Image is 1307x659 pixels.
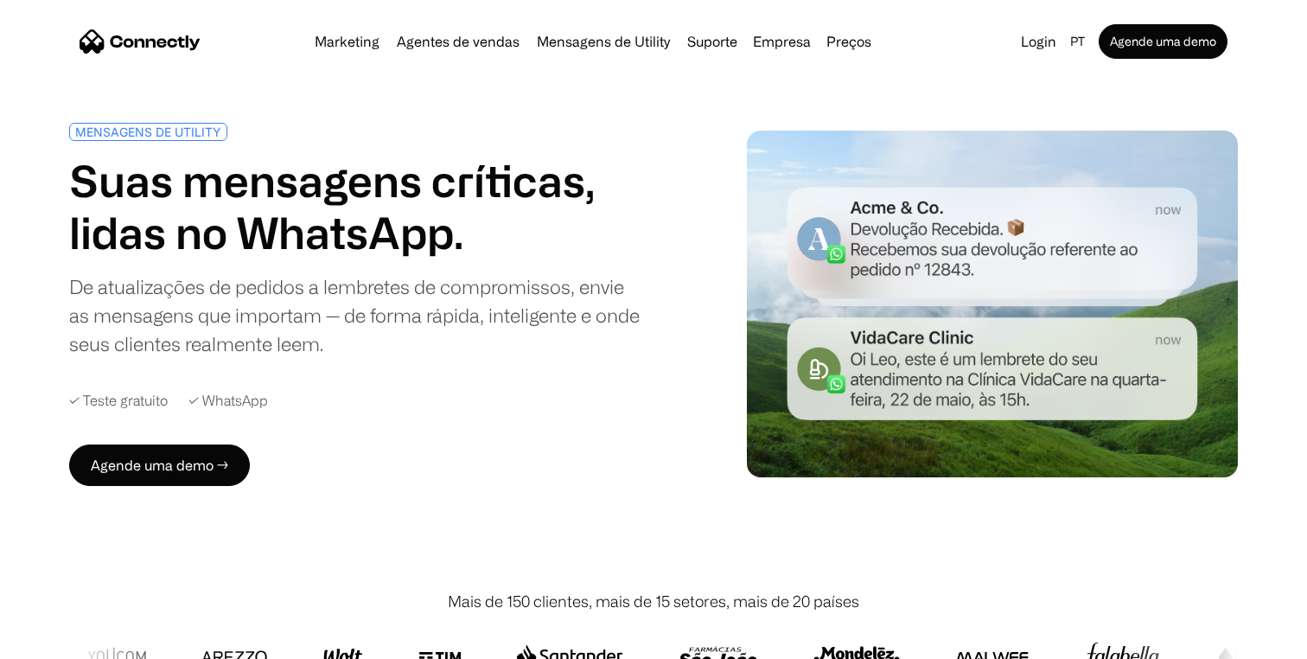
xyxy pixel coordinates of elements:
div: pt [1070,29,1085,54]
a: Agentes de vendas [390,35,526,48]
a: Suporte [680,35,744,48]
div: Mais de 150 clientes, mais de 15 setores, mais de 20 países [448,590,859,613]
h1: Suas mensagens críticas, lidas no WhatsApp. [69,155,647,259]
ul: Language list [35,629,104,653]
div: ✓ WhatsApp [188,393,268,409]
div: pt [1063,29,1095,54]
a: Mensagens de Utility [530,35,677,48]
div: MENSAGENS DE UTILITY [75,125,221,138]
div: Empresa [748,29,816,54]
div: Empresa [753,29,811,54]
div: De atualizações de pedidos a lembretes de compromissos, envie as mensagens que importam — de form... [69,272,647,358]
div: ✓ Teste gratuito [69,393,168,409]
a: Agende uma demo [1099,24,1227,59]
a: Login [1014,29,1063,54]
aside: Language selected: Português (Brasil) [17,627,104,653]
a: Preços [819,35,878,48]
a: Marketing [308,35,386,48]
a: Agende uma demo → [69,445,250,486]
a: home [80,29,201,54]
